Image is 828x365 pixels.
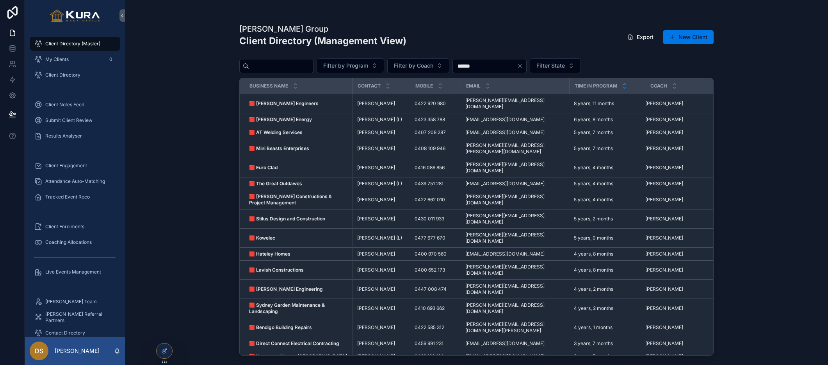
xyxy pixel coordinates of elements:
a: [PERSON_NAME] (L) [357,116,406,123]
span: [PERSON_NAME] [357,353,395,360]
a: [EMAIL_ADDRESS][DOMAIN_NAME] [465,353,564,360]
a: [PERSON_NAME] [357,305,406,311]
a: [PERSON_NAME] [645,116,703,123]
a: 🟥 [PERSON_NAME] Constructions & Project Management [249,193,347,206]
a: Client Directory (Master) [30,37,120,51]
a: 3 years, 7 months [574,340,640,347]
span: 0408 109 946 [415,145,445,152]
h2: Client Directory (Management View) [239,34,406,47]
a: 4 years, 2 months [574,305,640,311]
a: [PERSON_NAME] [645,216,703,222]
div: scrollable content [25,31,125,337]
span: 0407 208 287 [415,129,446,136]
a: Client Enrolments [30,220,120,234]
span: Client Enrolments [45,224,84,230]
a: [PERSON_NAME][EMAIL_ADDRESS][DOMAIN_NAME][PERSON_NAME] [465,321,564,334]
span: [PERSON_NAME] [645,251,683,257]
span: [PERSON_NAME] [357,267,395,273]
span: 5 years, 4 months [574,181,613,187]
a: [PERSON_NAME][EMAIL_ADDRESS][DOMAIN_NAME] [465,97,564,110]
a: 🟥 Euro Clad [249,165,347,171]
span: [PERSON_NAME] [645,353,683,360]
a: Live Events Management [30,265,120,279]
span: Contact Directory [45,330,85,336]
button: Select Button [387,58,449,73]
span: [PERSON_NAME] [645,286,683,292]
a: 0423 358 788 [415,116,456,123]
span: [EMAIL_ADDRESS][DOMAIN_NAME] [465,129,545,136]
a: [PERSON_NAME] [357,100,406,107]
span: 0422 662 010 [415,197,445,203]
a: [PERSON_NAME][EMAIL_ADDRESS][PERSON_NAME][DOMAIN_NAME] [465,142,564,155]
span: Attendance Auto-Matching [45,178,105,184]
a: 0459 991 231 [415,340,456,347]
a: My Clients0 [30,52,120,66]
img: App logo [50,9,100,22]
strong: 🟥 Bendigo Building Repairs [249,324,312,330]
a: 🟥 [PERSON_NAME] Engineers [249,100,347,107]
a: 3 years, 7 months [574,353,640,360]
a: 5 years, 4 months [574,197,640,203]
span: [PERSON_NAME] (L) [357,235,402,241]
a: [PERSON_NAME] [645,353,703,360]
a: 🟥 Lavish Constructions [249,267,347,273]
span: [PERSON_NAME] [645,305,683,311]
strong: 🟥 Euro Clad [249,165,278,170]
a: 0400 652 173 [415,267,456,273]
a: [PERSON_NAME] [645,324,703,331]
span: [PERSON_NAME] (L) [357,181,402,187]
a: [PERSON_NAME][EMAIL_ADDRESS][DOMAIN_NAME] [465,264,564,276]
span: Filter by Coach [394,62,433,70]
span: 6 years, 8 months [574,116,613,123]
a: [PERSON_NAME][EMAIL_ADDRESS][DOMAIN_NAME] [465,232,564,244]
a: [PERSON_NAME] [357,216,406,222]
span: DS [35,346,43,356]
a: [PERSON_NAME] [357,251,406,257]
span: [PERSON_NAME] [357,165,395,171]
a: [PERSON_NAME] [357,129,406,136]
span: [PERSON_NAME] [645,267,683,273]
a: [PERSON_NAME] [645,145,703,152]
a: 5 years, 4 months [574,165,640,171]
span: [PERSON_NAME] [645,324,683,331]
a: 🟥 Stilus Design and Construction [249,216,347,222]
button: New Client [663,30,714,44]
span: [PERSON_NAME] [357,340,395,347]
span: 0422 129 184 [415,353,444,360]
a: 0477 677 670 [415,235,456,241]
a: Coaching Allocations [30,235,120,249]
span: [PERSON_NAME] [357,305,395,311]
strong: 🟥 AT Welding Services [249,129,303,135]
div: 0 [106,55,116,64]
a: 0422 585 312 [415,324,456,331]
span: [PERSON_NAME][EMAIL_ADDRESS][DOMAIN_NAME] [465,213,564,225]
span: Client Notes Feed [45,102,84,108]
a: [PERSON_NAME] [645,235,703,241]
a: [PERSON_NAME] [357,324,406,331]
span: Email [466,83,481,89]
span: Filter State [536,62,565,70]
a: 🟥 [PERSON_NAME] Engineering [249,286,347,292]
span: Results Analyser [45,133,82,139]
span: Client Directory [45,72,80,78]
span: [PERSON_NAME] [645,181,683,187]
span: 0459 991 231 [415,340,443,347]
a: 4 years, 2 months [574,286,640,292]
a: [PERSON_NAME] [645,286,703,292]
span: Coach [650,83,667,89]
span: [EMAIL_ADDRESS][DOMAIN_NAME] [465,181,545,187]
span: [PERSON_NAME] [645,197,683,203]
span: Tracked Event Reco [45,194,90,200]
a: [PERSON_NAME][EMAIL_ADDRESS][DOMAIN_NAME] [465,283,564,295]
a: 4 years, 8 months [574,251,640,257]
span: Submit Client Review [45,117,93,123]
a: Submit Client Review [30,113,120,127]
span: 3 years, 7 months [574,340,613,347]
a: [PERSON_NAME] Referral Partners [30,310,120,324]
a: [PERSON_NAME] [645,267,703,273]
span: 4 years, 8 months [574,251,613,257]
span: [EMAIL_ADDRESS][DOMAIN_NAME] [465,251,545,257]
